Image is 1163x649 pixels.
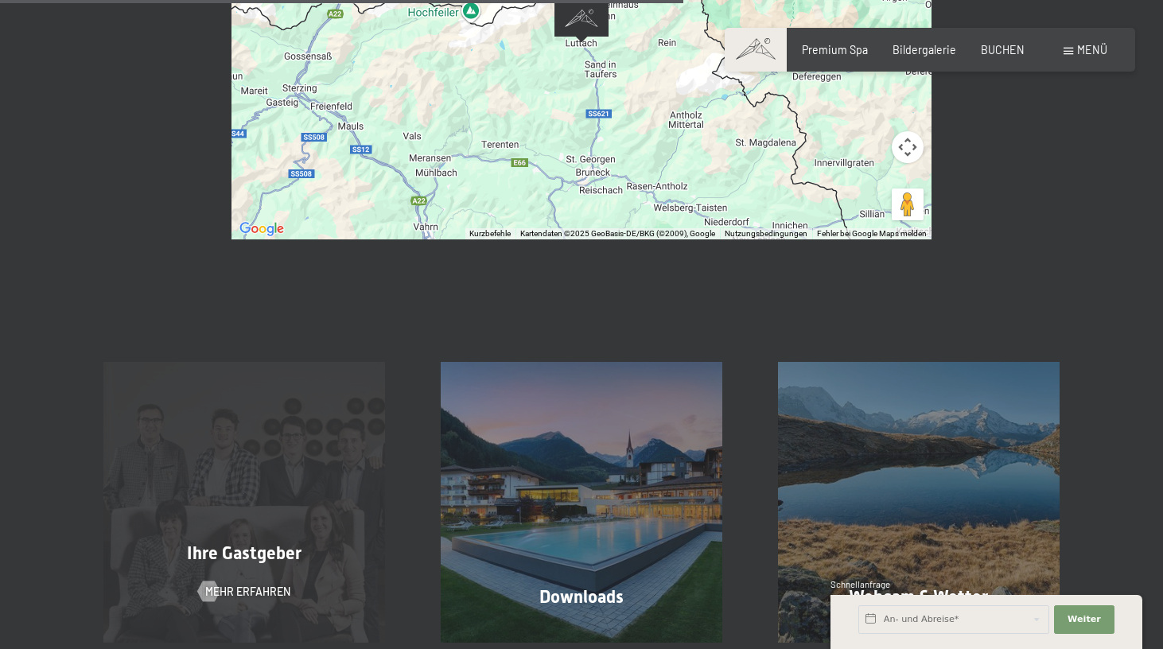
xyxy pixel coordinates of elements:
span: Schnellanfrage [830,579,890,589]
button: Weiter [1054,605,1114,634]
span: Weiter [1068,613,1101,626]
a: Bildergalerie [893,43,956,56]
a: Fehler bei Google Maps melden [817,229,927,238]
a: Nutzungsbedingungen [725,229,807,238]
button: Kurzbefehle [469,228,511,239]
a: Anreise: Hotel Schwarzenstein in Luttach, Ahrntal, Südtirol, Italien Downloads [413,362,750,643]
span: Ihre Gastgeber [187,543,301,563]
img: Google [235,219,288,239]
button: Kamerasteuerung für die Karte [892,131,924,163]
a: Premium Spa [802,43,868,56]
a: BUCHEN [981,43,1025,56]
a: Anreise: Hotel Schwarzenstein in Luttach, Ahrntal, Südtirol, Italien Ihre Gastgeber Mehr erfahren [76,362,413,643]
span: Menü [1077,43,1107,56]
span: Kartendaten ©2025 GeoBasis-DE/BKG (©2009), Google [520,229,715,238]
span: Downloads [539,587,624,607]
span: Mehr erfahren [205,584,290,600]
a: Dieses Gebiet in Google Maps öffnen (in neuem Fenster) [235,219,288,239]
a: Anreise: Hotel Schwarzenstein in Luttach, Ahrntal, Südtirol, Italien Webcam & Wetter [750,362,1087,643]
button: Pegman auf die Karte ziehen, um Street View aufzurufen [892,188,924,220]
